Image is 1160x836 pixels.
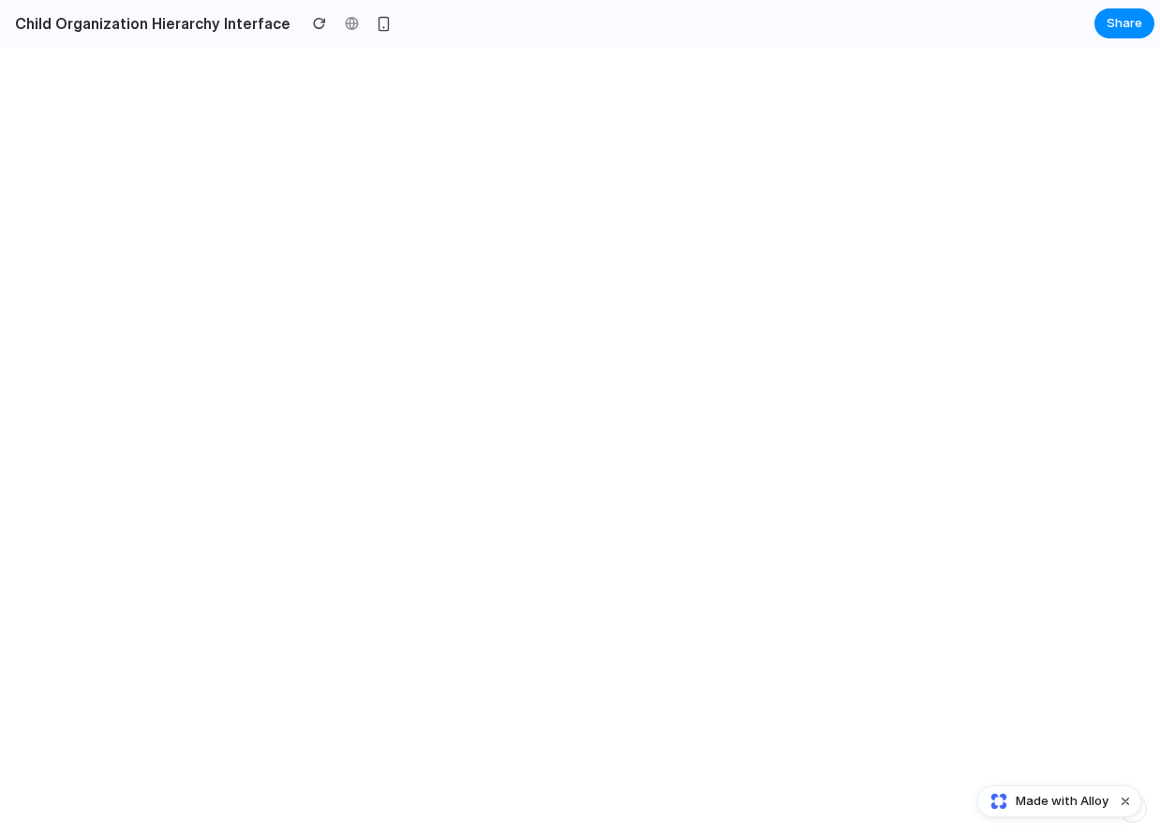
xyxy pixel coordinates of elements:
span: Made with Alloy [1016,792,1108,811]
button: Dismiss watermark [1114,790,1137,813]
a: Made with Alloy [978,792,1110,811]
button: Share [1094,8,1154,38]
span: Share [1107,14,1142,33]
h2: Child Organization Hierarchy Interface [7,12,290,35]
